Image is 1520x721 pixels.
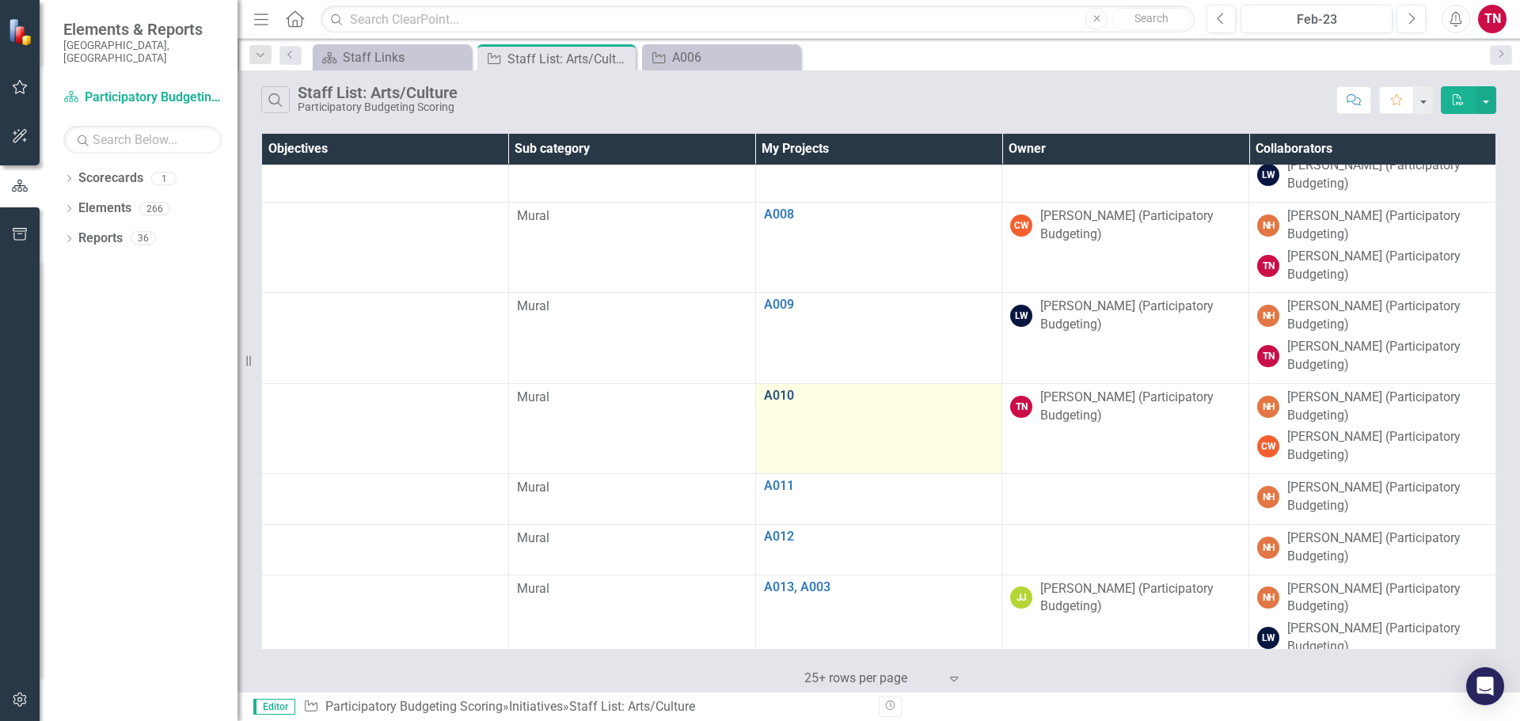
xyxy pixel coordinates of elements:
[1287,580,1488,617] div: [PERSON_NAME] (Participatory Budgeting)
[755,383,1002,473] td: Double-Click to Edit Right Click for Context Menu
[78,199,131,218] a: Elements
[78,230,123,248] a: Reports
[321,6,1195,33] input: Search ClearPoint...
[1010,305,1032,327] div: LW
[764,389,994,403] a: A010
[253,699,295,715] span: Editor
[1002,203,1249,293] td: Double-Click to Edit
[1257,486,1279,508] div: NH
[1287,207,1488,244] div: [PERSON_NAME] (Participatory Budgeting)
[7,17,36,46] img: ClearPoint Strategy
[646,47,796,67] a: A006
[509,699,563,714] a: Initiatives
[517,298,549,313] span: Mural
[1257,255,1279,277] div: TN
[517,389,549,404] span: Mural
[508,293,755,383] td: Double-Click to Edit
[517,208,549,223] span: Mural
[508,203,755,293] td: Double-Click to Edit
[1002,383,1249,473] td: Double-Click to Edit
[1287,157,1488,193] div: [PERSON_NAME] (Participatory Budgeting)
[1287,298,1488,334] div: [PERSON_NAME] (Participatory Budgeting)
[1040,207,1241,244] div: [PERSON_NAME] (Participatory Budgeting)
[1257,435,1279,457] div: CW
[298,101,458,113] div: Participatory Budgeting Scoring
[1241,5,1393,33] button: Feb-23
[1257,305,1279,327] div: NH
[1257,214,1279,237] div: NH
[63,89,222,107] a: Participatory Budgeting Scoring
[755,575,1002,665] td: Double-Click to Edit Right Click for Context Menu
[755,524,1002,575] td: Double-Click to Edit Right Click for Context Menu
[764,479,994,493] a: A011
[1287,338,1488,374] div: [PERSON_NAME] (Participatory Budgeting)
[764,580,994,594] a: A013, A003
[1257,586,1279,609] div: NH
[63,126,222,154] input: Search Below...
[63,20,222,39] span: Elements & Reports
[298,84,458,101] div: Staff List: Arts/Culture
[508,474,755,525] td: Double-Click to Edit
[1257,396,1279,418] div: NH
[1002,293,1249,383] td: Double-Click to Edit
[1257,627,1279,649] div: LW
[1246,10,1387,29] div: Feb-23
[343,47,467,67] div: Staff Links
[1249,383,1496,473] td: Double-Click to Edit
[755,293,1002,383] td: Double-Click to Edit Right Click for Context Menu
[1040,580,1241,617] div: [PERSON_NAME] (Participatory Budgeting)
[1002,575,1249,665] td: Double-Click to Edit
[1287,620,1488,656] div: [PERSON_NAME] (Participatory Budgeting)
[63,39,222,65] small: [GEOGRAPHIC_DATA], [GEOGRAPHIC_DATA]
[1249,203,1496,293] td: Double-Click to Edit
[1249,524,1496,575] td: Double-Click to Edit
[1287,479,1488,515] div: [PERSON_NAME] (Participatory Budgeting)
[517,480,549,495] span: Mural
[1040,298,1241,334] div: [PERSON_NAME] (Participatory Budgeting)
[507,49,632,69] div: Staff List: Arts/Culture
[1287,428,1488,465] div: [PERSON_NAME] (Participatory Budgeting)
[508,383,755,473] td: Double-Click to Edit
[325,699,503,714] a: Participatory Budgeting Scoring
[1002,524,1249,575] td: Double-Click to Edit
[764,207,994,222] a: A008
[1249,575,1496,665] td: Double-Click to Edit
[508,575,755,665] td: Double-Click to Edit
[1010,396,1032,418] div: TN
[1287,248,1488,284] div: [PERSON_NAME] (Participatory Budgeting)
[1134,12,1168,25] span: Search
[1257,537,1279,559] div: NH
[1287,529,1488,566] div: [PERSON_NAME] (Participatory Budgeting)
[755,474,1002,525] td: Double-Click to Edit Right Click for Context Menu
[1002,474,1249,525] td: Double-Click to Edit
[764,529,994,544] a: A012
[1249,474,1496,525] td: Double-Click to Edit
[1249,293,1496,383] td: Double-Click to Edit
[1287,389,1488,425] div: [PERSON_NAME] (Participatory Budgeting)
[139,202,170,215] div: 266
[755,203,1002,293] td: Double-Click to Edit Right Click for Context Menu
[764,298,994,312] a: A009
[1466,667,1504,705] div: Open Intercom Messenger
[1010,586,1032,609] div: JJ
[1010,214,1032,237] div: CW
[569,699,695,714] div: Staff List: Arts/Culture
[151,172,177,185] div: 1
[1111,8,1191,30] button: Search
[1257,164,1279,186] div: LW
[517,581,549,596] span: Mural
[517,530,549,545] span: Mural
[508,524,755,575] td: Double-Click to Edit
[303,698,867,716] div: » »
[78,169,143,188] a: Scorecards
[1478,5,1507,33] button: TN
[131,232,156,245] div: 36
[1040,389,1241,425] div: [PERSON_NAME] (Participatory Budgeting)
[1257,345,1279,367] div: TN
[317,47,467,67] a: Staff Links
[672,47,796,67] div: A006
